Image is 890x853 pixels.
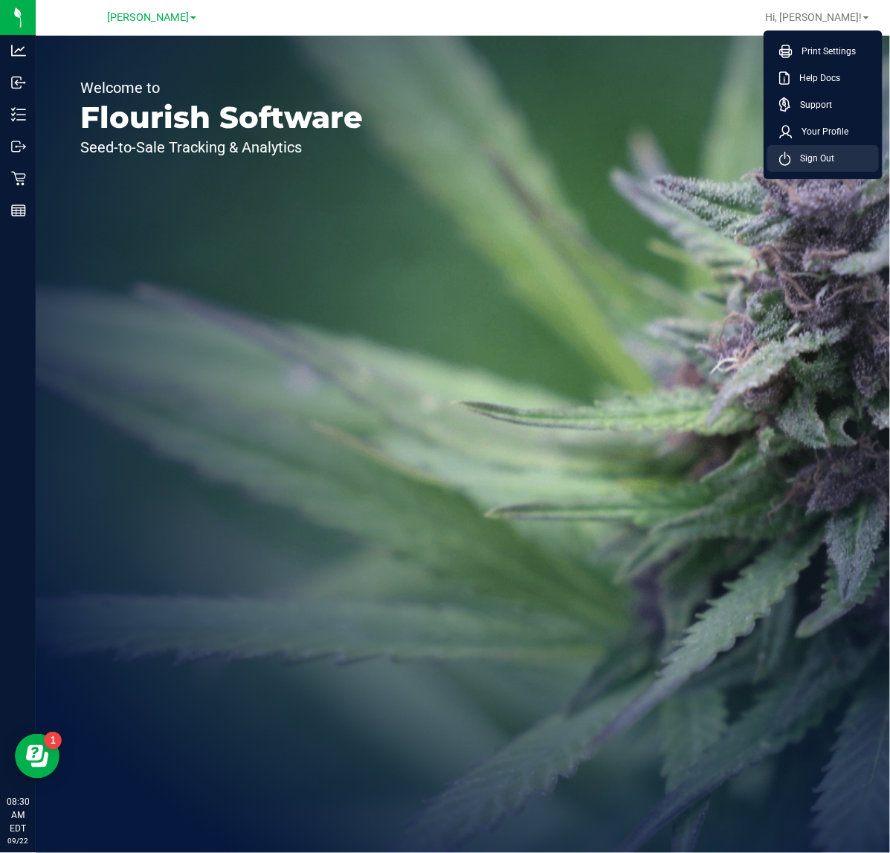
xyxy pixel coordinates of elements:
a: Support [779,97,873,112]
inline-svg: Retail [11,171,26,186]
span: [PERSON_NAME] [107,11,189,24]
inline-svg: Inventory [11,107,26,122]
li: Sign Out [767,145,879,172]
span: Print Settings [793,44,856,59]
inline-svg: Reports [11,203,26,218]
inline-svg: Inbound [11,75,26,90]
span: Sign Out [791,151,834,166]
inline-svg: Analytics [11,43,26,58]
span: Hi, [PERSON_NAME]! [765,11,862,23]
iframe: Resource center unread badge [44,732,62,750]
p: 09/22 [7,835,29,846]
a: Help Docs [779,71,873,86]
p: Seed-to-Sale Tracking & Analytics [80,140,363,155]
span: Your Profile [793,124,848,139]
p: Welcome to [80,80,363,95]
span: Help Docs [790,71,840,86]
iframe: Resource center [15,734,59,779]
p: 08:30 AM EDT [7,795,29,835]
inline-svg: Outbound [11,139,26,154]
span: Support [791,97,832,112]
p: Flourish Software [80,103,363,132]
